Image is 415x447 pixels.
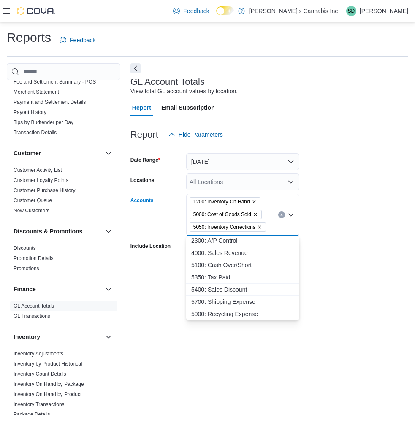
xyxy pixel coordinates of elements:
[191,310,294,318] span: 5900: Recycling Expense
[14,360,82,367] span: Inventory by Product Historical
[14,245,36,252] span: Discounts
[191,249,294,257] span: 4000: Sales Revenue
[14,285,102,293] button: Finance
[165,126,226,143] button: Hide Parameters
[341,6,343,16] p: |
[14,197,52,204] span: Customer Queue
[130,243,171,249] label: Include Location
[14,351,63,357] a: Inventory Adjustments
[14,265,39,271] a: Promotions
[14,371,66,377] span: Inventory Count Details
[190,197,260,206] span: 1200: Inventory On Hand
[278,211,285,218] button: Clear input
[14,149,41,157] h3: Customer
[14,401,65,408] span: Inventory Transactions
[7,29,51,46] h1: Reports
[14,381,84,387] a: Inventory On Hand by Package
[130,77,205,87] h3: GL Account Totals
[249,6,338,16] p: [PERSON_NAME]'s Cannabis Inc
[103,332,114,342] button: Inventory
[14,285,36,293] h3: Finance
[103,226,114,236] button: Discounts & Promotions
[14,167,62,173] a: Customer Activity List
[252,199,257,204] button: Remove 1200: Inventory On Hand from selection in this group
[191,298,294,306] span: 5700: Shipping Expense
[14,303,54,309] span: GL Account Totals
[191,261,294,269] span: 5100: Cash Over/Short
[7,301,120,325] div: Finance
[191,273,294,282] span: 5350: Tax Paid
[360,6,408,16] p: [PERSON_NAME]
[103,148,114,158] button: Customer
[7,165,120,219] div: Customer
[130,197,154,204] label: Accounts
[170,3,212,19] a: Feedback
[186,308,299,320] button: 5900: Recycling Expense
[14,109,46,115] a: Payout History
[130,87,238,96] div: View total GL account values by location.
[186,296,299,308] button: 5700: Shipping Expense
[346,6,356,16] div: Sean Duffy
[14,255,54,262] span: Promotion Details
[14,198,52,203] a: Customer Queue
[186,235,299,247] button: 2300: A/P Control
[186,198,299,320] div: Choose from the following options
[216,15,217,16] span: Dark Mode
[130,177,155,184] label: Locations
[186,153,299,170] button: [DATE]
[14,333,40,341] h3: Inventory
[130,130,158,140] h3: Report
[183,7,209,15] span: Feedback
[7,67,120,141] div: Cova Pay [GEOGRAPHIC_DATA]
[14,411,50,418] span: Package Details
[216,6,234,15] input: Dark Mode
[193,223,255,231] span: 5050: Inventory Corrections
[14,333,102,341] button: Inventory
[14,313,50,319] a: GL Transactions
[193,198,250,206] span: 1200: Inventory On Hand
[193,210,251,219] span: 5000: Cost of Goods Sold
[14,255,54,261] a: Promotion Details
[7,243,120,277] div: Discounts & Promotions
[14,119,73,126] span: Tips by Budtender per Day
[14,109,46,116] span: Payout History
[14,412,50,417] a: Package Details
[130,63,141,73] button: Next
[14,130,57,135] a: Transaction Details
[14,89,59,95] a: Merchant Statement
[14,371,66,377] a: Inventory Count Details
[132,99,151,116] span: Report
[14,401,65,407] a: Inventory Transactions
[17,7,55,15] img: Cova
[161,99,215,116] span: Email Subscription
[14,149,102,157] button: Customer
[14,99,86,105] a: Payment and Settlement Details
[70,36,95,44] span: Feedback
[14,129,57,136] span: Transaction Details
[14,119,73,125] a: Tips by Budtender per Day
[257,225,262,230] button: Remove 5050: Inventory Corrections from selection in this group
[14,227,102,236] button: Discounts & Promotions
[190,210,262,219] span: 5000: Cost of Goods Sold
[14,265,39,272] span: Promotions
[14,99,86,106] span: Payment and Settlement Details
[14,177,68,184] span: Customer Loyalty Points
[191,236,294,245] span: 2300: A/P Control
[253,212,258,217] button: Remove 5000: Cost of Goods Sold from selection in this group
[14,391,81,398] span: Inventory On Hand by Product
[14,391,81,397] a: Inventory On Hand by Product
[130,157,160,163] label: Date Range
[288,211,294,218] button: Close list of options
[14,207,49,214] span: New Customers
[190,222,266,232] span: 5050: Inventory Corrections
[186,271,299,284] button: 5350: Tax Paid
[103,284,114,294] button: Finance
[186,284,299,296] button: 5400: Sales Discount
[56,32,99,49] a: Feedback
[14,381,84,387] span: Inventory On Hand by Package
[14,227,82,236] h3: Discounts & Promotions
[14,208,49,214] a: New Customers
[186,259,299,271] button: 5100: Cash Over/Short
[186,247,299,259] button: 4000: Sales Revenue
